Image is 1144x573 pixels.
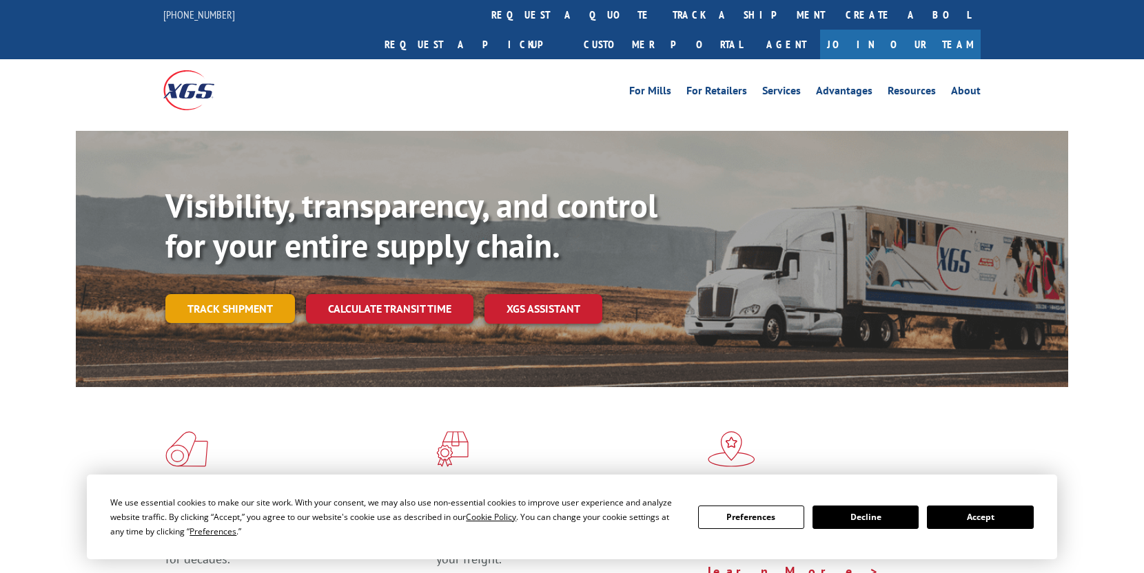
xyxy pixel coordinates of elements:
[813,506,919,529] button: Decline
[190,525,236,537] span: Preferences
[110,495,681,539] div: We use essential cookies to make our site work. With your consent, we may also use non-essential ...
[165,518,425,567] span: As an industry carrier of choice, XGS has brought innovation and dedication to flooring logistics...
[306,294,473,324] a: Calculate transit time
[708,431,755,467] img: xgs-icon-flagship-distribution-model-red
[573,30,753,59] a: Customer Portal
[374,30,573,59] a: Request a pickup
[629,85,671,101] a: For Mills
[484,294,602,324] a: XGS ASSISTANT
[466,511,516,523] span: Cookie Policy
[163,8,235,21] a: [PHONE_NUMBER]
[820,30,981,59] a: Join Our Team
[888,85,936,101] a: Resources
[686,85,747,101] a: For Retailers
[436,431,469,467] img: xgs-icon-focused-on-flooring-red
[927,506,1033,529] button: Accept
[762,85,801,101] a: Services
[753,30,820,59] a: Agent
[165,431,208,467] img: xgs-icon-total-supply-chain-intelligence-red
[165,184,657,267] b: Visibility, transparency, and control for your entire supply chain.
[951,85,981,101] a: About
[698,506,804,529] button: Preferences
[87,475,1057,559] div: Cookie Consent Prompt
[816,85,872,101] a: Advantages
[165,294,295,323] a: Track shipment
